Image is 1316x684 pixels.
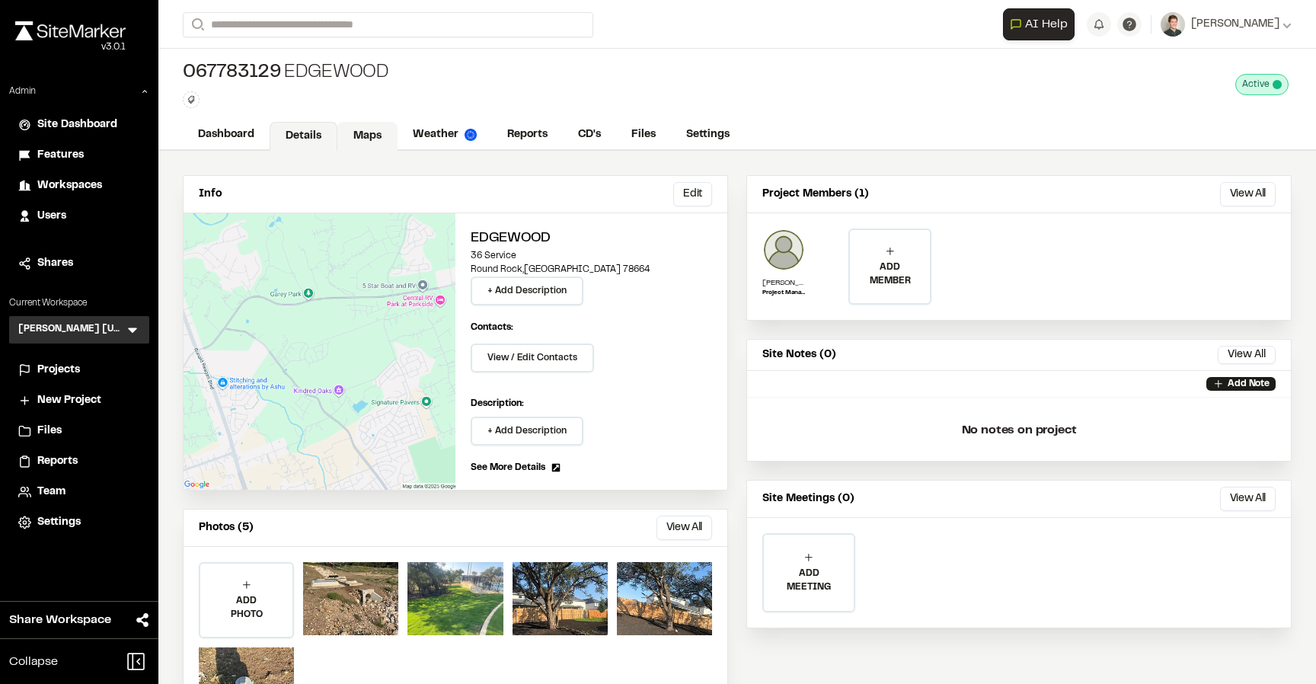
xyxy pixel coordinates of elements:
[37,514,81,531] span: Settings
[471,276,583,305] button: + Add Description
[471,263,712,276] p: Round Rock , [GEOGRAPHIC_DATA] 78664
[337,122,398,151] a: Maps
[37,177,102,194] span: Workspaces
[1161,12,1292,37] button: [PERSON_NAME]
[764,567,854,594] p: ADD MEETING
[18,147,140,164] a: Features
[37,362,80,379] span: Projects
[1025,15,1068,34] span: AI Help
[471,397,712,411] p: Description:
[1191,16,1279,33] span: [PERSON_NAME]
[199,519,254,536] p: Photos (5)
[471,461,545,475] span: See More Details
[471,417,583,446] button: + Add Description
[37,423,62,439] span: Files
[465,129,477,141] img: precipai.png
[759,406,1279,455] p: No notes on project
[1273,80,1282,89] span: This project is active and counting against your active project count.
[183,12,210,37] button: Search
[1242,78,1270,91] span: Active
[1161,12,1185,37] img: User
[1003,8,1081,40] div: Open AI Assistant
[15,40,126,54] div: Oh geez...please don't...
[18,392,140,409] a: New Project
[616,120,671,149] a: Files
[1218,346,1276,364] button: View All
[270,122,337,151] a: Details
[673,182,712,206] button: Edit
[18,177,140,194] a: Workspaces
[18,322,125,337] h3: [PERSON_NAME] [US_STATE]
[398,120,492,149] a: Weather
[18,208,140,225] a: Users
[37,453,78,470] span: Reports
[1003,8,1075,40] button: Open AI Assistant
[37,392,101,409] span: New Project
[9,611,111,629] span: Share Workspace
[563,120,616,149] a: CD's
[18,362,140,379] a: Projects
[762,277,805,289] p: [PERSON_NAME]
[656,516,712,540] button: View All
[762,347,836,363] p: Site Notes (0)
[183,91,200,108] button: Edit Tags
[37,255,73,272] span: Shares
[471,321,513,334] p: Contacts:
[18,453,140,470] a: Reports
[183,61,389,85] div: Edgewood
[762,491,854,507] p: Site Meetings (0)
[199,186,222,203] p: Info
[37,208,66,225] span: Users
[1228,377,1270,391] p: Add Note
[183,120,270,149] a: Dashboard
[200,594,292,622] p: ADD PHOTO
[9,85,36,98] p: Admin
[1235,74,1289,95] div: This project is active and counting against your active project count.
[37,484,65,500] span: Team
[18,117,140,133] a: Site Dashboard
[18,423,140,439] a: Files
[492,120,563,149] a: Reports
[471,344,594,372] button: View / Edit Contacts
[1220,182,1276,206] button: View All
[762,186,869,203] p: Project Members (1)
[9,653,58,671] span: Collapse
[471,229,712,249] h2: Edgewood
[18,514,140,531] a: Settings
[183,61,281,85] span: 067783129
[37,147,84,164] span: Features
[850,260,930,288] p: ADD MEMBER
[18,255,140,272] a: Shares
[1220,487,1276,511] button: View All
[18,484,140,500] a: Team
[471,249,712,263] p: 36 Service
[671,120,745,149] a: Settings
[15,21,126,40] img: rebrand.png
[762,289,805,298] p: Project Manager
[762,229,805,271] img: Alex
[37,117,117,133] span: Site Dashboard
[9,296,149,310] p: Current Workspace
